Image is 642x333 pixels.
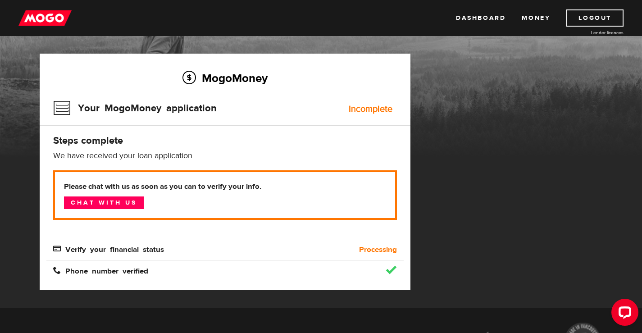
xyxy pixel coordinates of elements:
[64,196,144,209] a: Chat with us
[53,266,148,274] span: Phone number verified
[566,9,624,27] a: Logout
[53,151,397,161] p: We have received your loan application
[53,245,164,252] span: Verify your financial status
[64,181,386,192] b: Please chat with us as soon as you can to verify your info.
[359,244,397,255] b: Processing
[556,29,624,36] a: Lender licences
[349,105,392,114] div: Incomplete
[53,134,397,147] h4: Steps complete
[522,9,550,27] a: Money
[53,68,397,87] h2: MogoMoney
[18,9,72,27] img: mogo_logo-11ee424be714fa7cbb0f0f49df9e16ec.png
[53,96,217,120] h3: Your MogoMoney application
[604,295,642,333] iframe: LiveChat chat widget
[456,9,505,27] a: Dashboard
